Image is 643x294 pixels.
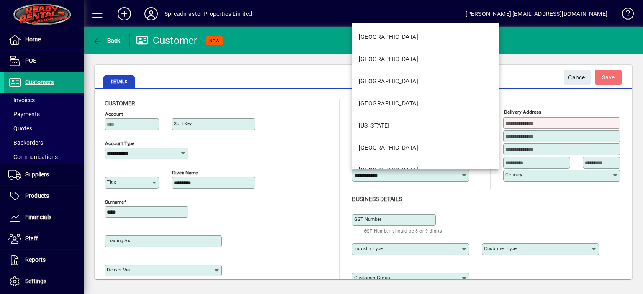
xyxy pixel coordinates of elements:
div: Spreadmaster Properties Limited [165,7,252,20]
a: Invoices [4,93,84,107]
span: Customer [105,100,135,107]
span: Business details [352,196,402,202]
mat-label: Customer group [354,275,390,281]
mat-label: Sort key [174,120,192,126]
mat-label: GST Number [354,216,381,222]
a: POS [4,51,84,72]
mat-label: Customer type [484,245,517,251]
mat-label: Account [105,111,123,117]
span: Details [103,75,135,88]
span: ave [602,71,615,84]
span: Settings [25,278,46,284]
mat-option: Afghanistan [352,48,499,70]
div: Customer [136,34,198,47]
a: Suppliers [4,164,84,185]
mat-label: Surname [105,199,124,205]
a: Backorders [4,135,84,150]
span: Financials [25,214,51,220]
mat-option: Andorra [352,137,499,159]
mat-option: Albania [352,70,499,92]
mat-label: Trading as [107,238,130,243]
span: Payments [8,111,40,118]
span: Products [25,192,49,199]
span: Suppliers [25,171,49,178]
div: [PERSON_NAME] [EMAIL_ADDRESS][DOMAIN_NAME] [466,7,607,20]
a: Reports [4,250,84,271]
button: Cancel [564,70,591,85]
span: POS [25,57,36,64]
mat-label: Country [505,172,522,178]
span: Home [25,36,41,43]
mat-label: Industry type [354,245,383,251]
span: Reports [25,256,46,263]
a: Home [4,29,84,50]
app-page-header-button: Back [84,33,130,48]
button: Profile [138,6,165,21]
span: Quotes [8,125,32,132]
mat-hint: GST Number should be 8 or 9 digits [364,226,442,235]
button: Back [90,33,123,48]
span: S [602,74,605,81]
a: Payments [4,107,84,121]
span: Invoices [8,97,35,103]
mat-label: Title [107,179,116,185]
mat-label: Account Type [105,141,134,146]
a: Financials [4,207,84,228]
mat-option: New Zealand [352,26,499,48]
span: Communications [8,153,58,160]
mat-option: Angola [352,159,499,181]
div: [GEOGRAPHIC_DATA] [359,77,418,86]
button: Add [111,6,138,21]
button: Save [595,70,622,85]
span: Staff [25,235,38,242]
mat-label: Given name [172,170,198,176]
a: Communications [4,150,84,164]
mat-option: American Samoa [352,115,499,137]
mat-option: Algeria [352,92,499,115]
div: [GEOGRAPHIC_DATA] [359,143,418,152]
div: [US_STATE] [359,121,390,130]
div: [GEOGRAPHIC_DATA] [359,33,418,41]
span: NEW [209,38,220,43]
a: Settings [4,271,84,292]
span: Back [93,37,121,44]
a: Quotes [4,121,84,135]
div: [GEOGRAPHIC_DATA] [359,55,418,64]
mat-label: Deliver via [107,267,130,273]
span: Cancel [568,71,586,84]
span: Backorders [8,139,43,146]
a: Knowledge Base [616,2,633,29]
div: [GEOGRAPHIC_DATA] [359,99,418,108]
div: [GEOGRAPHIC_DATA] [359,166,418,174]
a: Staff [4,228,84,249]
a: Products [4,186,84,207]
span: Customers [25,79,54,85]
